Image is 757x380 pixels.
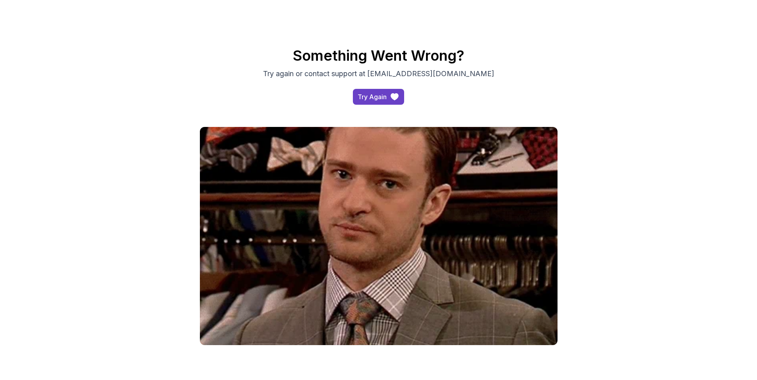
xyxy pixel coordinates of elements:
[353,89,404,105] button: Try Again
[358,92,387,102] div: Try Again
[353,89,404,105] a: access-dashboard
[101,48,657,63] h2: Something Went Wrong?
[245,68,512,79] p: Try again or contact support at [EMAIL_ADDRESS][DOMAIN_NAME]
[200,127,558,345] img: gif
